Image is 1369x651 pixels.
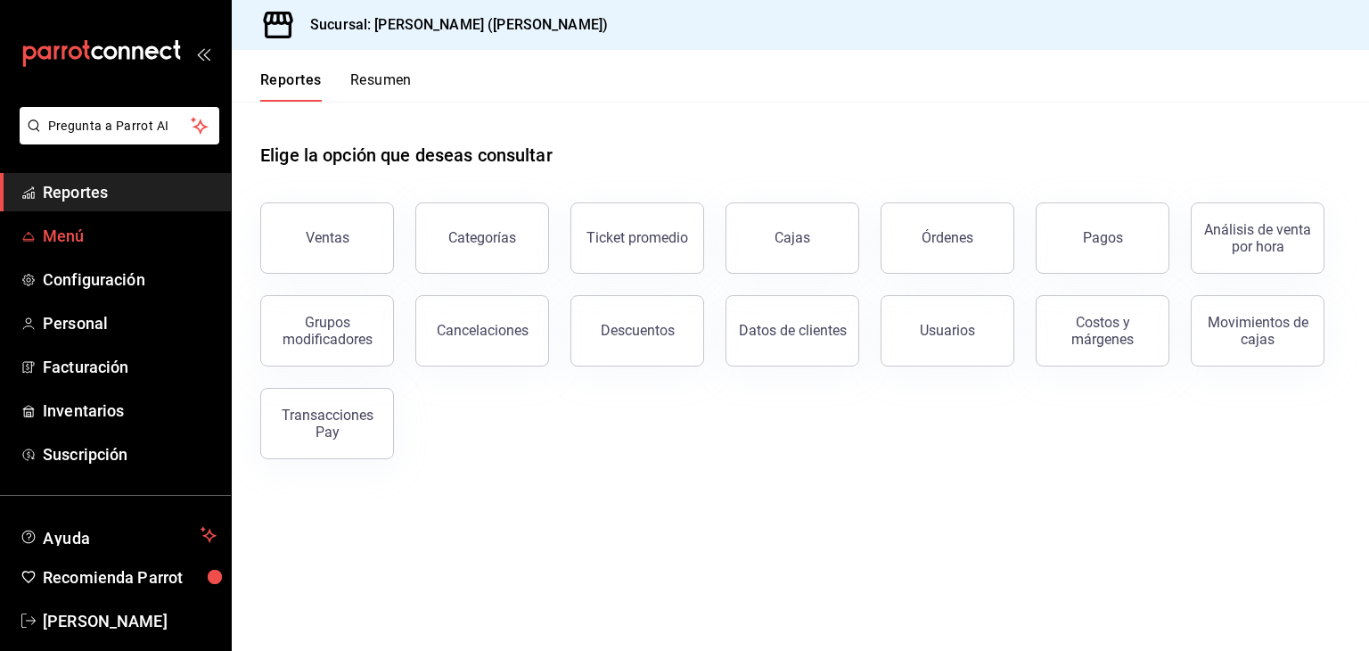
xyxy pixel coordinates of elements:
[725,295,859,367] button: Datos de clientes
[260,71,322,102] button: Reportes
[725,202,859,274] a: Cajas
[196,46,210,61] button: open_drawer_menu
[601,322,675,339] div: Descuentos
[260,295,394,367] button: Grupos modificadores
[570,202,704,274] button: Ticket promedio
[448,229,516,246] div: Categorías
[43,355,217,379] span: Facturación
[43,442,217,466] span: Suscripción
[922,229,973,246] div: Órdenes
[20,107,219,144] button: Pregunta a Parrot AI
[1191,295,1324,367] button: Movimientos de cajas
[1202,221,1313,255] div: Análisis de venta por hora
[272,314,382,348] div: Grupos modificadores
[43,399,217,423] span: Inventarios
[43,268,217,292] span: Configuración
[881,295,1014,367] button: Usuarios
[437,322,529,339] div: Cancelaciones
[350,71,412,102] button: Resumen
[43,609,217,633] span: [PERSON_NAME]
[1036,202,1169,274] button: Pagos
[775,227,811,249] div: Cajas
[881,202,1014,274] button: Órdenes
[1191,202,1324,274] button: Análisis de venta por hora
[415,202,549,274] button: Categorías
[1036,295,1169,367] button: Costos y márgenes
[1083,229,1123,246] div: Pagos
[43,180,217,204] span: Reportes
[43,311,217,335] span: Personal
[1047,314,1158,348] div: Costos y márgenes
[296,14,608,36] h3: Sucursal: [PERSON_NAME] ([PERSON_NAME])
[260,71,412,102] div: navigation tabs
[48,117,192,136] span: Pregunta a Parrot AI
[260,388,394,459] button: Transacciones Pay
[272,407,382,441] div: Transacciones Pay
[920,322,975,339] div: Usuarios
[260,142,553,169] h1: Elige la opción que deseas consultar
[260,202,394,274] button: Ventas
[43,565,217,589] span: Recomienda Parrot
[43,524,193,546] span: Ayuda
[12,129,219,148] a: Pregunta a Parrot AI
[415,295,549,367] button: Cancelaciones
[1202,314,1313,348] div: Movimientos de cajas
[43,224,217,248] span: Menú
[570,295,704,367] button: Descuentos
[586,229,688,246] div: Ticket promedio
[306,229,349,246] div: Ventas
[739,322,847,339] div: Datos de clientes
